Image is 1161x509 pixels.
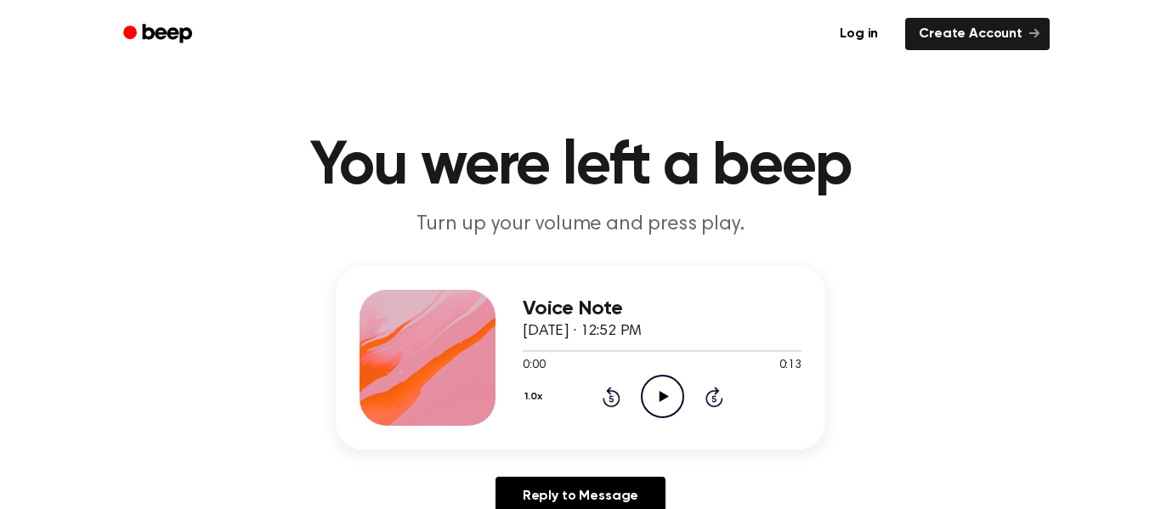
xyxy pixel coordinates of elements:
a: Create Account [905,18,1050,50]
span: 0:00 [523,357,545,375]
span: [DATE] · 12:52 PM [523,324,642,339]
p: Turn up your volume and press play. [254,211,907,239]
a: Beep [111,18,207,51]
h3: Voice Note [523,297,801,320]
a: Log in [823,14,895,54]
h1: You were left a beep [145,136,1016,197]
button: 1.0x [523,382,548,411]
span: 0:13 [779,357,801,375]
